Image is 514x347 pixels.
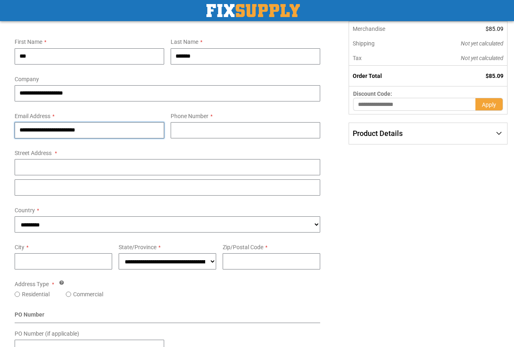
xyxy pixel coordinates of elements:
label: Residential [22,290,50,298]
span: Street Address [15,150,52,156]
span: $85.09 [486,26,503,32]
span: Phone Number [171,113,208,119]
th: Tax [349,51,419,66]
span: Zip/Postal Code [223,244,263,250]
span: City [15,244,24,250]
div: PO Number [15,310,320,323]
span: Shipping [353,40,375,47]
span: Apply [482,101,496,108]
span: State/Province [119,244,156,250]
span: Country [15,207,35,213]
span: $85.09 [486,73,503,79]
span: PO Number (if applicable) [15,330,79,337]
a: store logo [206,4,300,17]
button: Apply [475,98,503,111]
label: Commercial [73,290,103,298]
span: Last Name [171,39,198,45]
span: Not yet calculated [461,55,503,61]
span: Company [15,76,39,82]
strong: Order Total [353,73,382,79]
span: Not yet calculated [461,40,503,47]
span: Discount Code: [353,91,392,97]
span: First Name [15,39,42,45]
span: Address Type [15,281,49,287]
span: Email Address [15,113,50,119]
span: Product Details [353,129,403,138]
th: Merchandise [349,22,419,36]
img: Fix Industrial Supply [206,4,300,17]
